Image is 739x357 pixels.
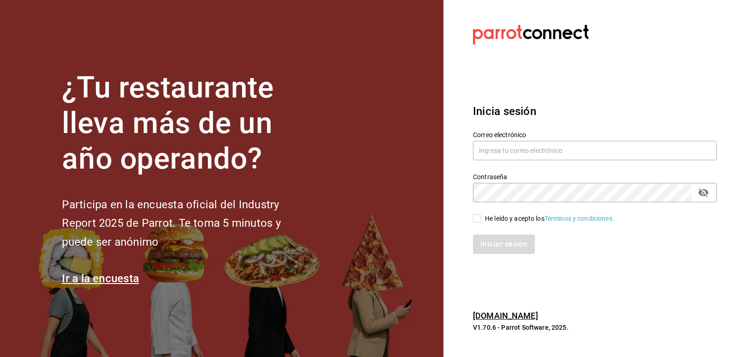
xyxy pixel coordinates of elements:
label: Contraseña [473,174,717,180]
p: V1.70.6 - Parrot Software, 2025. [473,323,717,332]
h3: Inicia sesión [473,103,717,120]
label: Correo electrónico [473,132,717,138]
h1: ¿Tu restaurante lleva más de un año operando? [62,70,311,176]
h2: Participa en la encuesta oficial del Industry Report 2025 de Parrot. Te toma 5 minutos y puede se... [62,195,311,252]
a: Términos y condiciones. [545,215,614,222]
a: [DOMAIN_NAME] [473,311,538,321]
input: Ingresa tu correo electrónico [473,141,717,160]
div: He leído y acepto los [485,214,614,224]
a: Ir a la encuesta [62,272,139,285]
button: passwordField [696,185,711,200]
